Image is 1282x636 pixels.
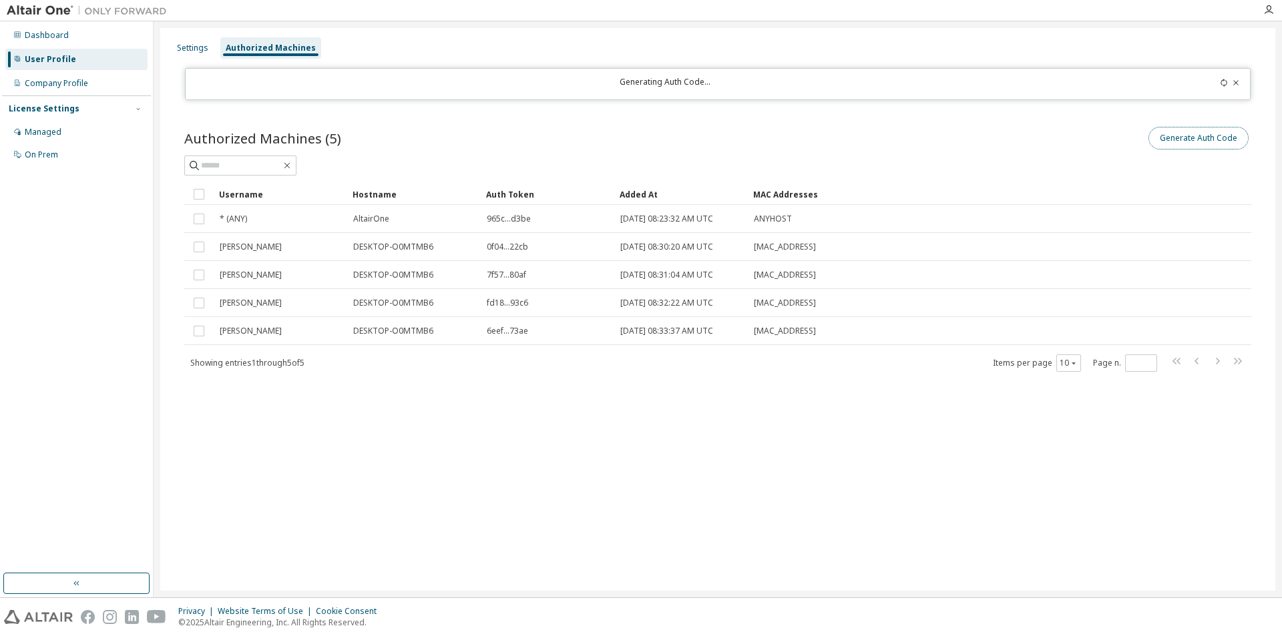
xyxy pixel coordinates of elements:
img: altair_logo.svg [4,610,73,624]
div: Dashboard [25,30,69,41]
span: [DATE] 08:31:04 AM UTC [620,270,713,280]
div: Privacy [178,606,218,617]
div: Settings [177,43,208,53]
div: Hostname [353,184,475,205]
span: Showing entries 1 through 5 of 5 [190,357,304,368]
button: 10 [1060,358,1078,368]
span: DESKTOP-O0MTMB6 [353,270,433,280]
span: AltairOne [353,214,389,224]
div: Username [219,184,342,205]
div: MAC Addresses [753,184,1111,205]
div: Managed [25,127,61,137]
img: instagram.svg [103,610,117,624]
div: User Profile [25,54,76,65]
span: DESKTOP-O0MTMB6 [353,326,433,336]
span: Page n. [1093,354,1157,372]
span: fd18...93c6 [487,298,528,308]
div: Cookie Consent [316,606,385,617]
div: Authorized Machines [226,43,316,53]
span: Authorized Machines (5) [184,129,341,147]
span: [PERSON_NAME] [220,326,282,336]
span: ANYHOST [754,214,792,224]
div: Auth Token [486,184,609,205]
span: [DATE] 08:33:37 AM UTC [620,326,713,336]
span: [DATE] 08:23:32 AM UTC [620,214,713,224]
span: DESKTOP-O0MTMB6 [353,242,433,252]
button: Generate Auth Code [1148,127,1249,149]
span: * (ANY) [220,214,247,224]
span: DESKTOP-O0MTMB6 [353,298,433,308]
p: © 2025 Altair Engineering, Inc. All Rights Reserved. [178,617,385,628]
span: [MAC_ADDRESS] [754,298,816,308]
span: [PERSON_NAME] [220,270,282,280]
img: linkedin.svg [125,610,139,624]
span: [PERSON_NAME] [220,298,282,308]
span: [MAC_ADDRESS] [754,326,816,336]
span: [DATE] 08:32:22 AM UTC [620,298,713,308]
span: [PERSON_NAME] [220,242,282,252]
img: facebook.svg [81,610,95,624]
img: youtube.svg [147,610,166,624]
span: Items per page [993,354,1081,372]
div: License Settings [9,103,79,114]
span: [MAC_ADDRESS] [754,242,816,252]
span: 7f57...80af [487,270,526,280]
span: 0f04...22cb [487,242,528,252]
div: On Prem [25,149,58,160]
div: Added At [620,184,742,205]
img: Altair One [7,4,174,17]
span: [MAC_ADDRESS] [754,270,816,280]
span: [DATE] 08:30:20 AM UTC [620,242,713,252]
span: 965c...d3be [487,214,531,224]
span: 6eef...73ae [487,326,528,336]
div: Generating Auth Code... [194,77,1138,91]
div: Company Profile [25,78,88,89]
div: Website Terms of Use [218,606,316,617]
